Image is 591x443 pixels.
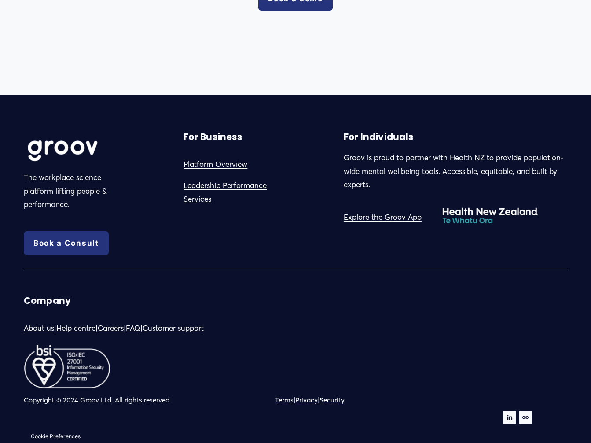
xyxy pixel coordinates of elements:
[24,321,54,335] a: About us
[275,394,453,406] p: | |
[24,321,293,335] p: | | | |
[184,131,242,143] strong: For Business
[24,171,110,211] p: The workplace science platform lifting people & performance.
[344,210,422,224] a: Explore the Groov App
[98,321,124,335] a: Careers
[26,430,85,443] section: Manage previously selected cookie options
[319,394,345,406] a: Security
[344,131,413,143] strong: For Individuals
[24,231,109,255] a: Book a Consult
[184,158,247,171] a: Platform Overview
[143,321,204,335] a: Customer support
[344,151,567,192] p: Groov is proud to partner with Health NZ to provide population-wide mental wellbeing tools. Acces...
[24,394,293,406] p: Copyright © 2024 Groov Ltd. All rights reserved
[184,179,293,206] a: Leadership Performance Services
[24,295,71,307] strong: Company
[275,394,294,406] a: Terms
[503,411,516,424] a: LinkedIn
[31,433,81,439] button: Cookie Preferences
[295,394,318,406] a: Privacy
[56,321,95,335] a: Help centre
[126,321,140,335] a: FAQ
[519,411,532,424] a: URL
